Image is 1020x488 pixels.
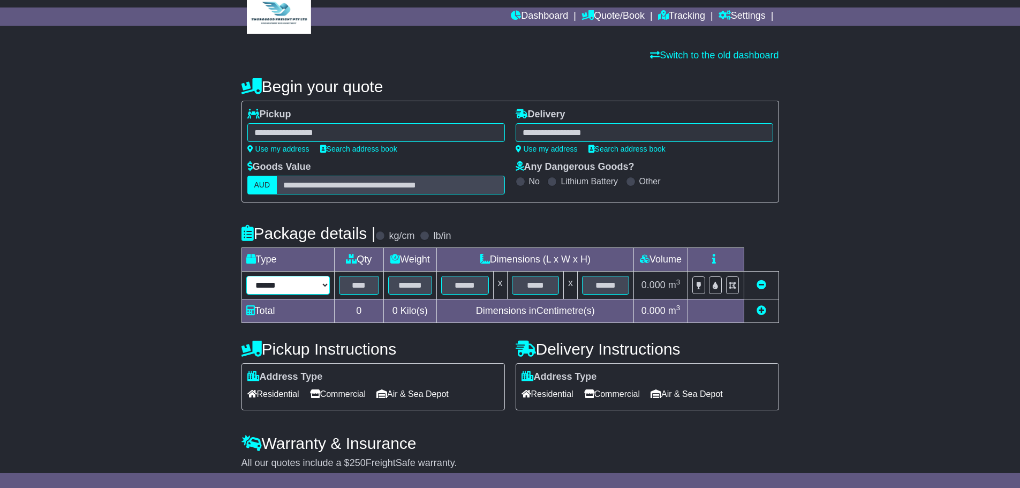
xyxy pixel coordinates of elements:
[310,386,366,402] span: Commercial
[389,230,414,242] label: kg/cm
[676,278,681,286] sup: 3
[634,248,687,272] td: Volume
[651,386,723,402] span: Air & Sea Depot
[437,299,634,323] td: Dimensions in Centimetre(s)
[757,280,766,290] a: Remove this item
[320,145,397,153] a: Search address book
[641,305,666,316] span: 0.000
[334,248,383,272] td: Qty
[563,272,577,299] td: x
[719,7,766,26] a: Settings
[641,280,666,290] span: 0.000
[241,457,779,469] div: All our quotes include a $ FreightSafe warranty.
[433,230,451,242] label: lb/in
[676,304,681,312] sup: 3
[639,176,661,186] label: Other
[529,176,540,186] label: No
[241,78,779,95] h4: Begin your quote
[658,7,705,26] a: Tracking
[247,176,277,194] label: AUD
[561,176,618,186] label: Lithium Battery
[757,305,766,316] a: Add new item
[437,248,634,272] td: Dimensions (L x W x H)
[516,109,565,121] label: Delivery
[588,145,666,153] a: Search address book
[668,280,681,290] span: m
[241,224,376,242] h4: Package details |
[241,434,779,452] h4: Warranty & Insurance
[516,340,779,358] h4: Delivery Instructions
[247,371,323,383] label: Address Type
[668,305,681,316] span: m
[247,386,299,402] span: Residential
[650,50,779,61] a: Switch to the old dashboard
[581,7,645,26] a: Quote/Book
[241,248,334,272] td: Type
[392,305,398,316] span: 0
[247,145,309,153] a: Use my address
[383,248,437,272] td: Weight
[241,340,505,358] h4: Pickup Instructions
[516,145,578,153] a: Use my address
[247,161,311,173] label: Goods Value
[511,7,568,26] a: Dashboard
[376,386,449,402] span: Air & Sea Depot
[493,272,507,299] td: x
[522,371,597,383] label: Address Type
[522,386,573,402] span: Residential
[241,299,334,323] td: Total
[350,457,366,468] span: 250
[383,299,437,323] td: Kilo(s)
[584,386,640,402] span: Commercial
[516,161,634,173] label: Any Dangerous Goods?
[334,299,383,323] td: 0
[247,109,291,121] label: Pickup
